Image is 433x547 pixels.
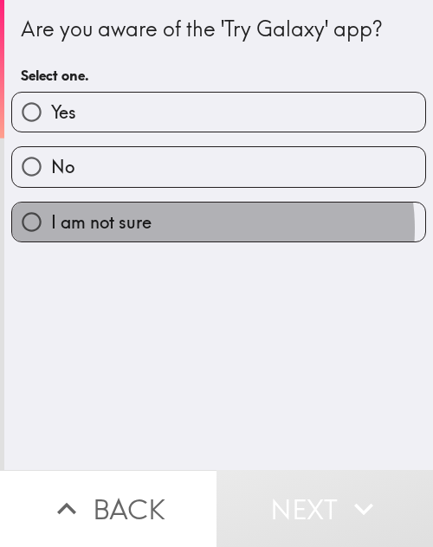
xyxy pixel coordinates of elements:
button: Next [216,470,433,547]
span: No [51,155,74,179]
button: Yes [12,93,425,132]
span: Yes [51,100,76,125]
span: I am not sure [51,210,152,235]
button: I am not sure [12,203,425,241]
h6: Select one. [21,66,417,85]
div: Are you aware of the 'Try Galaxy' app? [21,15,417,44]
button: No [12,147,425,186]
